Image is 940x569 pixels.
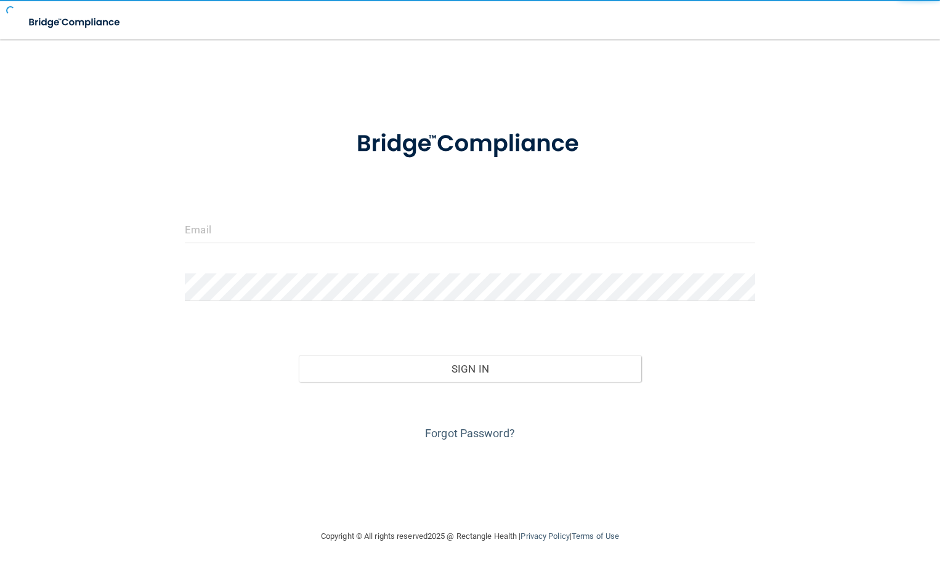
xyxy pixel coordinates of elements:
[332,113,608,175] img: bridge_compliance_login_screen.278c3ca4.svg
[425,427,515,440] a: Forgot Password?
[521,531,569,541] a: Privacy Policy
[572,531,619,541] a: Terms of Use
[185,216,755,243] input: Email
[245,517,695,556] div: Copyright © All rights reserved 2025 @ Rectangle Health | |
[18,10,132,35] img: bridge_compliance_login_screen.278c3ca4.svg
[299,355,641,382] button: Sign In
